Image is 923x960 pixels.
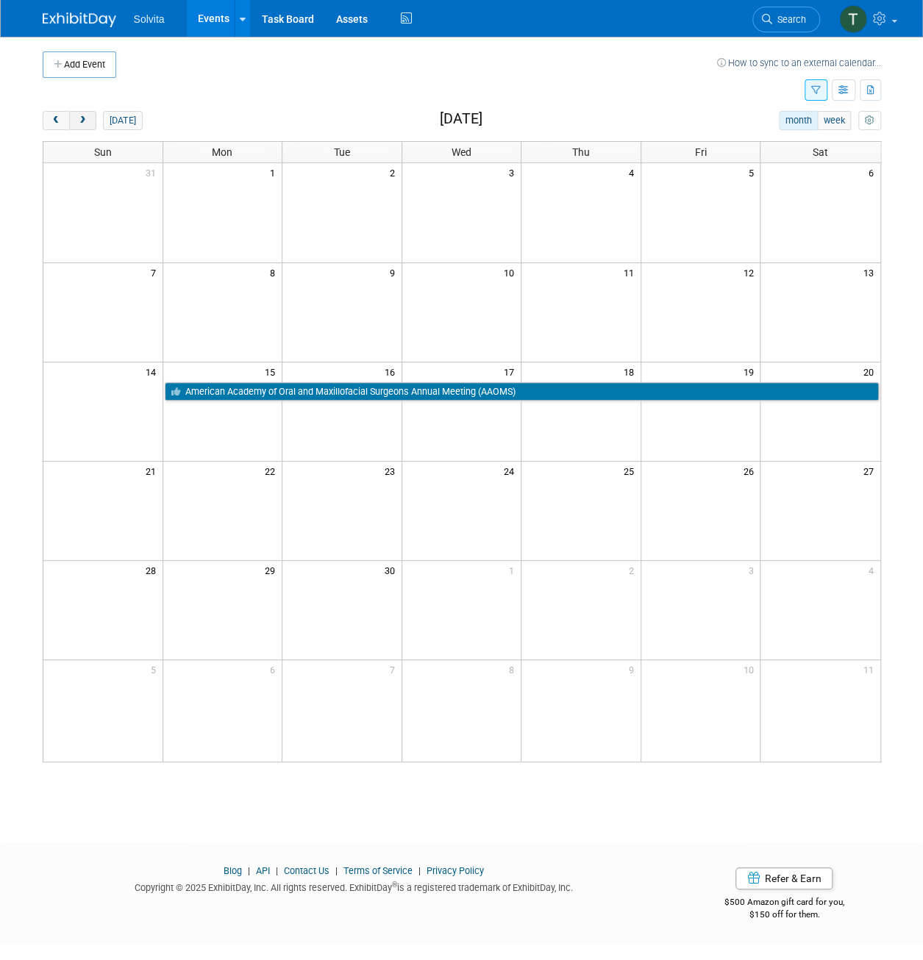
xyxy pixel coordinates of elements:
span: 9 [627,660,641,678]
button: week [817,111,851,130]
span: 23 [383,462,402,480]
a: Refer & Earn [735,867,833,889]
span: 10 [741,660,760,678]
span: 21 [144,462,163,480]
span: 25 [622,462,641,480]
span: Mon [212,146,232,158]
button: month [779,111,818,130]
span: 20 [862,362,880,381]
span: 18 [622,362,641,381]
span: 13 [862,263,880,282]
span: 11 [622,263,641,282]
button: next [69,111,96,130]
span: 16 [383,362,402,381]
div: $150 off for them. [688,909,881,921]
span: 5 [746,163,760,182]
span: 26 [741,462,760,480]
span: 2 [388,163,402,182]
span: 30 [383,561,402,579]
button: prev [43,111,70,130]
span: 17 [502,362,521,381]
span: 22 [263,462,282,480]
span: 10 [502,263,521,282]
a: Contact Us [284,865,329,876]
span: | [332,865,341,876]
span: Wed [452,146,471,158]
span: 7 [149,263,163,282]
span: 29 [263,561,282,579]
a: American Academy of Oral and Maxillofacial Surgeons Annual Meeting (AAOMS) [165,382,879,401]
span: 31 [144,163,163,182]
span: 28 [144,561,163,579]
a: Terms of Service [343,865,413,876]
span: Sun [94,146,112,158]
span: Sat [813,146,828,158]
span: | [244,865,254,876]
a: Privacy Policy [427,865,484,876]
span: 19 [741,362,760,381]
button: [DATE] [103,111,142,130]
a: How to sync to an external calendar... [717,57,881,68]
span: 6 [268,660,282,678]
a: Blog [224,865,242,876]
span: 2 [627,561,641,579]
h2: [DATE] [439,111,482,127]
div: $500 Amazon gift card for you, [688,886,881,920]
img: ExhibitDay [43,12,116,27]
button: Add Event [43,51,116,78]
span: 7 [388,660,402,678]
span: Tue [334,146,350,158]
span: Thu [572,146,590,158]
span: 8 [507,660,521,678]
span: Solvita [134,13,165,25]
span: 5 [149,660,163,678]
span: 4 [627,163,641,182]
button: myCustomButton [858,111,880,130]
i: Personalize Calendar [865,116,874,126]
span: | [415,865,424,876]
img: Tiannah Halcomb [839,5,867,33]
span: 1 [507,561,521,579]
span: 24 [502,462,521,480]
span: 6 [867,163,880,182]
span: 9 [388,263,402,282]
span: Fri [695,146,707,158]
span: 1 [268,163,282,182]
span: 3 [507,163,521,182]
span: 3 [746,561,760,579]
span: 8 [268,263,282,282]
span: 4 [867,561,880,579]
div: Copyright © 2025 ExhibitDay, Inc. All rights reserved. ExhibitDay is a registered trademark of Ex... [43,878,666,895]
a: Search [752,7,820,32]
span: Search [772,14,806,25]
a: API [256,865,270,876]
sup: ® [392,881,397,889]
span: 12 [741,263,760,282]
span: 11 [862,660,880,678]
span: 15 [263,362,282,381]
span: 27 [862,462,880,480]
span: | [272,865,282,876]
span: 14 [144,362,163,381]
